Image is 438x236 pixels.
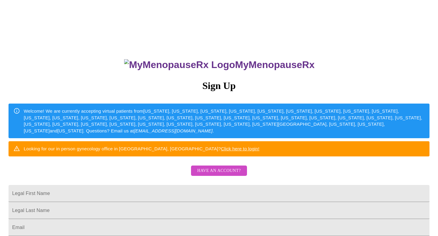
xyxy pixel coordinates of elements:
h3: Sign Up [9,80,429,91]
div: Looking for our in person gynecology office in [GEOGRAPHIC_DATA], [GEOGRAPHIC_DATA]? [24,143,259,154]
a: Click here to login! [221,146,259,151]
div: Welcome! We are currently accepting virtual patients from [US_STATE], [US_STATE], [US_STATE], [US... [24,105,425,136]
span: Have an account? [197,167,241,175]
img: MyMenopauseRx Logo [124,59,235,70]
h3: MyMenopauseRx [9,59,430,70]
a: Have an account? [189,172,248,177]
em: [EMAIL_ADDRESS][DOMAIN_NAME] [134,128,213,133]
button: Have an account? [191,166,247,176]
